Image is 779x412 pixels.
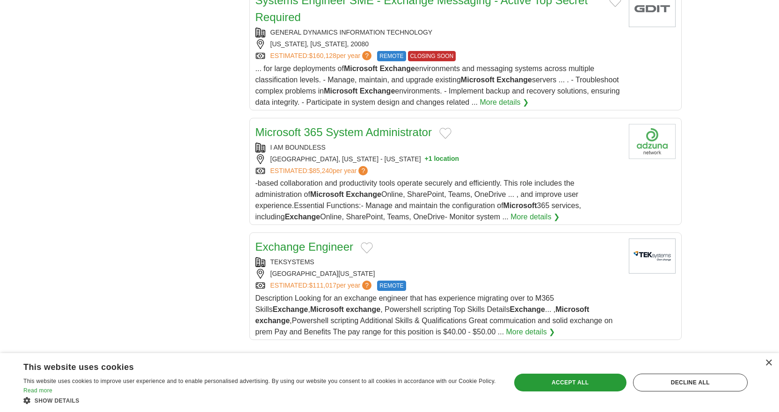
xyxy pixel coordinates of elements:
[270,281,374,291] a: ESTIMATED:$111,017per year?
[270,51,374,61] a: ESTIMATED:$160,128per year?
[496,76,532,84] strong: Exchange
[510,305,545,313] strong: Exchange
[270,29,433,36] a: GENERAL DYNAMICS INFORMATION TECHNOLOGY
[23,378,496,384] span: This website uses cookies to improve user experience and to enable personalised advertising. By u...
[255,317,290,325] strong: exchange
[255,240,353,253] a: Exchange Engineer
[309,167,333,174] span: $85,240
[408,51,456,61] span: CLOSING SOON
[255,154,621,164] div: [GEOGRAPHIC_DATA], [US_STATE] - [US_STATE]
[346,305,380,313] strong: exchange
[358,166,368,175] span: ?
[439,128,451,139] button: Add to favorite jobs
[480,97,529,108] a: More details ❯
[309,282,336,289] span: $111,017
[270,166,370,176] a: ESTIMATED:$85,240per year?
[255,269,621,279] div: [GEOGRAPHIC_DATA][US_STATE]
[461,76,495,84] strong: Microsoft
[379,65,415,72] strong: Exchange
[23,387,52,394] a: Read more, opens a new window
[270,258,314,266] a: TEKSYSTEMS
[310,305,344,313] strong: Microsoft
[362,51,371,60] span: ?
[377,51,406,61] span: REMOTE
[255,39,621,49] div: [US_STATE], [US_STATE], 20080
[255,294,613,336] span: Description Looking for an exchange engineer that has experience migrating over to M365 Skills , ...
[377,281,406,291] span: REMOTE
[765,360,772,367] div: Close
[514,374,626,391] div: Accept all
[273,305,308,313] strong: Exchange
[555,305,589,313] strong: Microsoft
[23,359,473,373] div: This website uses cookies
[285,213,320,221] strong: Exchange
[362,281,371,290] span: ?
[23,396,496,405] div: Show details
[344,65,378,72] strong: Microsoft
[360,87,395,95] strong: Exchange
[629,124,676,159] img: Company logo
[255,65,620,106] span: ... for large deployments of environments and messaging systems across multiple classification le...
[346,190,381,198] strong: Exchange
[324,87,357,95] strong: Microsoft
[255,179,581,221] span: -based collaboration and productivity tools operate securely and efficiently. This role includes ...
[425,154,429,164] span: +
[503,202,537,210] strong: Microsoft
[309,52,336,59] span: $160,128
[510,211,560,223] a: More details ❯
[35,398,80,404] span: Show details
[425,154,459,164] button: +1 location
[361,242,373,253] button: Add to favorite jobs
[506,326,555,338] a: More details ❯
[255,143,621,152] div: I AM BOUNDLESS
[629,239,676,274] img: TEKsystems logo
[633,374,748,391] div: Decline all
[255,126,432,138] a: Microsoft 365 System Administrator
[310,190,344,198] strong: Microsoft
